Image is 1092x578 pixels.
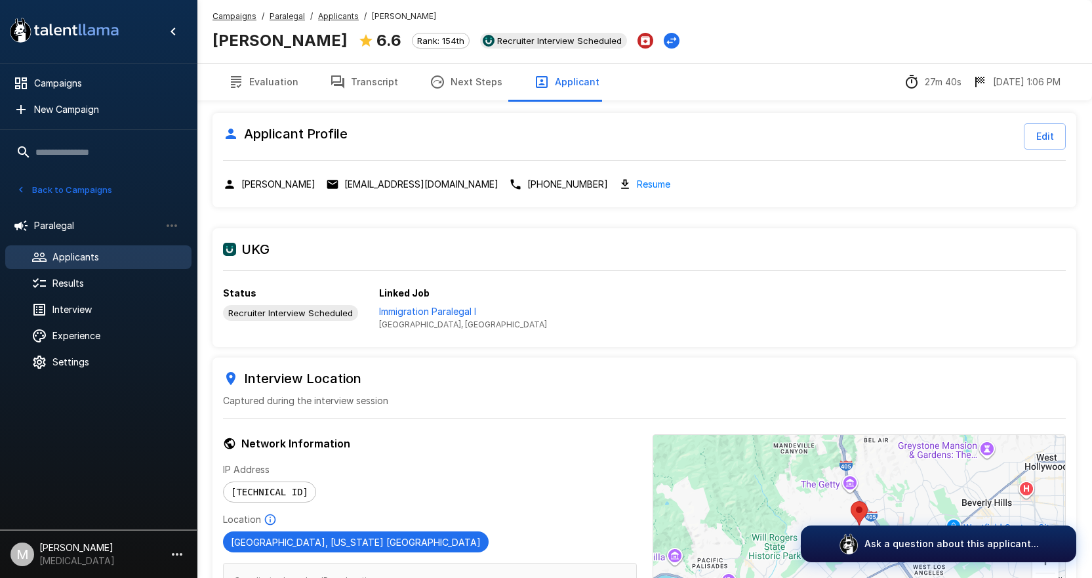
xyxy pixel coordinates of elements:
p: Ask a question about this applicant... [864,537,1039,550]
p: IP Address [223,463,637,476]
img: ukg_logo.jpeg [483,35,495,47]
p: [DATE] 1:06 PM [993,75,1061,89]
span: / [262,10,264,23]
div: View profile in UKG [480,33,627,49]
p: Immigration Paralegal I [379,305,547,318]
span: [GEOGRAPHIC_DATA], [US_STATE] [GEOGRAPHIC_DATA] [223,537,489,548]
p: [EMAIL_ADDRESS][DOMAIN_NAME] [344,178,498,191]
a: Resume [637,176,670,192]
div: Click to copy [326,178,498,191]
p: [PHONE_NUMBER] [527,178,608,191]
span: [GEOGRAPHIC_DATA], [GEOGRAPHIC_DATA] [379,318,547,331]
button: Transcript [314,64,414,100]
b: [PERSON_NAME] [212,31,348,50]
div: Click to copy [509,178,608,191]
span: [TECHNICAL_ID] [224,487,315,497]
u: Applicants [318,11,359,21]
div: View profile in UKG [223,305,358,321]
span: [PERSON_NAME] [372,10,436,23]
h6: Applicant Profile [223,123,348,144]
b: Linked Job [379,287,430,299]
h6: Network Information [223,434,637,453]
p: Location [223,513,261,526]
button: Applicant [518,64,615,100]
h6: Interview Location [223,368,1066,389]
h6: UKG [223,239,1066,260]
u: Campaigns [212,11,256,21]
span: Recruiter Interview Scheduled [223,308,358,318]
div: The date and time when the interview was completed [972,74,1061,90]
div: The time between starting and completing the interview [904,74,961,90]
span: Rank: 154th [413,35,469,46]
span: Recruiter Interview Scheduled [492,35,627,46]
img: logo_glasses@2x.png [838,533,859,554]
button: Change Stage [664,33,679,49]
span: / [364,10,367,23]
div: Download resume [618,176,670,192]
span: / [310,10,313,23]
p: [PERSON_NAME] [241,178,315,191]
svg: Based on IP Address and not guaranteed to be accurate [264,513,277,526]
div: Click to copy [223,178,315,191]
button: Archive Applicant [637,33,653,49]
img: ukg_logo.jpeg [223,243,236,256]
button: Edit [1024,123,1066,150]
u: Paralegal [270,11,305,21]
b: 6.6 [376,31,401,50]
b: Status [223,287,256,299]
button: Ask a question about this applicant... [801,526,1076,562]
button: Evaluation [212,64,314,100]
button: Next Steps [414,64,518,100]
p: Captured during the interview session [223,394,1066,407]
p: 27m 40s [925,75,961,89]
a: View job in UKG [379,305,547,331]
